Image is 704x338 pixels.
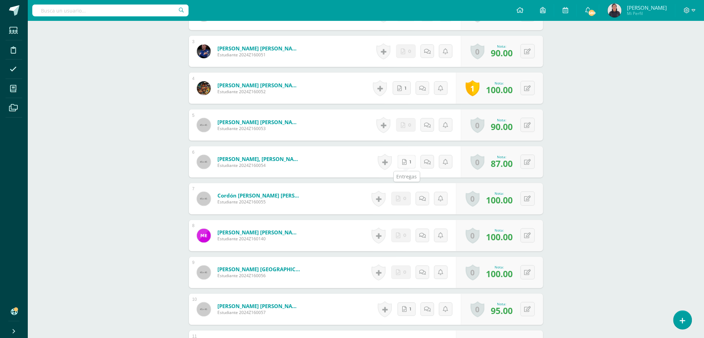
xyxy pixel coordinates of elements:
div: Entregas [397,173,417,180]
a: [PERSON_NAME] [PERSON_NAME] [217,82,301,89]
img: 5f939560e9c365184a514f7e58428684.png [197,45,211,58]
span: Estudiante 2024Z160140 [217,236,301,242]
span: 95.00 [491,305,513,317]
div: Nota: [491,302,513,307]
span: 0 [408,119,411,131]
img: 45x45 [197,118,211,132]
a: 0 [471,43,484,59]
span: 0 [408,45,411,58]
span: 580 [588,9,596,17]
input: Busca un usuario... [32,5,189,16]
span: 90.00 [491,47,513,59]
a: 1 [398,155,416,169]
a: 0 [471,117,484,133]
div: Nota: [486,265,513,270]
span: 100.00 [486,84,513,96]
a: 0 [466,228,480,244]
span: Mi Perfil [627,10,667,16]
span: Estudiante 2024Z160054 [217,162,301,168]
a: [PERSON_NAME] [PERSON_NAME] [217,303,301,310]
a: 1 [393,81,411,95]
a: [PERSON_NAME] [PERSON_NAME] [217,45,301,52]
div: Nota: [491,44,513,49]
img: 85c314a342fef160707342df1d3cf3ee.png [197,229,211,243]
a: 0 [466,265,480,281]
span: 100.00 [486,231,513,243]
div: Nota: [486,228,513,233]
a: [PERSON_NAME], [PERSON_NAME] [217,155,301,162]
span: Estudiante 2024Z160057 [217,310,301,316]
div: Nota: [486,191,513,196]
a: 0 [471,154,484,170]
span: 1 [409,155,411,168]
span: 90.00 [491,121,513,132]
span: Estudiante 2024Z160052 [217,89,301,95]
img: 0c5f5d061948b90881737cffa276875c.png [197,81,211,95]
span: 87.00 [491,158,513,169]
div: Nota: [491,154,513,159]
a: 0 [471,301,484,317]
span: 1 [405,82,406,95]
a: 1 [466,80,480,96]
span: 0 [403,229,406,242]
img: 45x45 [197,266,211,280]
span: 100.00 [486,194,513,206]
span: Estudiante 2024Z160051 [217,52,301,58]
a: [PERSON_NAME] [PERSON_NAME] [217,119,301,126]
a: 1 [398,303,416,316]
div: Nota: [486,81,513,86]
span: Estudiante 2024Z160056 [217,273,301,279]
span: [PERSON_NAME] [627,4,667,11]
a: Cordón [PERSON_NAME] [PERSON_NAME] [217,192,301,199]
a: [PERSON_NAME] [GEOGRAPHIC_DATA], Anabelén [217,266,301,273]
img: 67078d01e56025b9630a76423ab6604b.png [608,3,622,17]
a: [PERSON_NAME] [PERSON_NAME] [217,229,301,236]
span: Estudiante 2024Z160055 [217,199,301,205]
span: Estudiante 2024Z160053 [217,126,301,131]
img: 45x45 [197,155,211,169]
img: 45x45 [197,192,211,206]
span: 0 [403,192,406,205]
span: 1 [409,303,411,316]
span: 0 [403,266,406,279]
div: Nota: [491,118,513,122]
a: 0 [466,191,480,207]
span: 100.00 [486,268,513,280]
img: 45x45 [197,303,211,316]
